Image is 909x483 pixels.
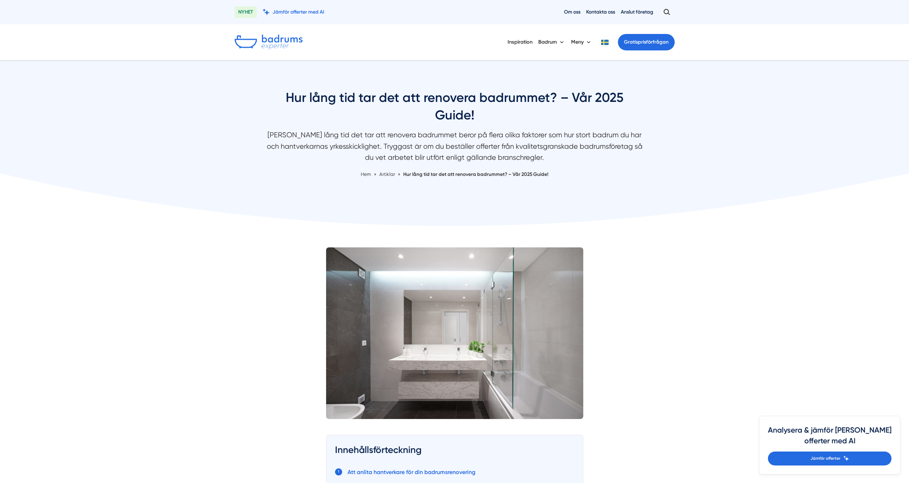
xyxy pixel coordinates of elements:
span: NYHET [235,6,257,18]
a: Anslut företag [621,9,653,15]
a: Jämför offerter [768,452,891,465]
span: Artiklar [379,171,395,177]
span: Jämför offerter [810,455,840,462]
span: Jämför offerter med AI [273,9,324,15]
a: Hur lång tid tar det att renovera badrummet? – Vår 2025 Guide! [403,171,548,177]
span: Gratis [624,39,638,45]
a: Artiklar [379,171,396,177]
img: hur lång tid tar det att renovera ett badrum [326,247,583,419]
button: Badrum [538,33,565,51]
a: Jämför offerter med AI [263,9,324,15]
a: Om oss [564,9,580,15]
a: Inspiration [508,33,533,51]
a: Hem [361,171,371,177]
a: Att anlita hantverkare för din badrumsrenovering [348,469,475,475]
span: » [374,171,376,178]
a: Gratisprisförfrågan [618,34,675,50]
nav: Breadcrumb [265,171,644,178]
img: Badrumsexperter.se logotyp [235,35,303,50]
a: Kontakta oss [586,9,615,15]
h4: Analysera & jämför [PERSON_NAME] offerter med AI [768,425,891,452]
button: Meny [571,33,592,51]
span: » [398,171,400,178]
p: [PERSON_NAME] lång tid det tar att renovera badrummet beror på flera olika faktorer som hur stort... [265,129,644,167]
h1: Hur lång tid tar det att renovera badrummet? – Vår 2025 Guide! [265,89,644,129]
h3: Innehållsförteckning [335,444,574,460]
